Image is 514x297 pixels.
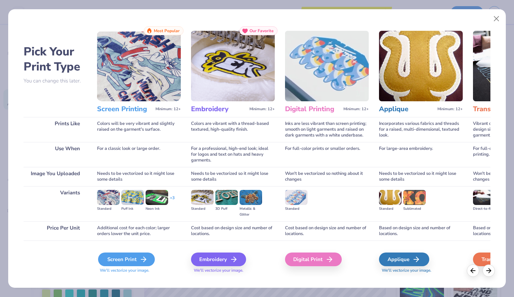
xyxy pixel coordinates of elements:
div: Image You Uploaded [24,167,87,186]
div: Direct-to-film [473,206,496,212]
button: Close [490,12,503,25]
h3: Digital Printing [285,105,341,114]
div: Variants [24,186,87,221]
div: Standard [191,206,214,212]
img: Metallic & Glitter [240,190,262,205]
div: Digital Print [285,253,342,266]
img: Standard [379,190,402,205]
span: Most Popular [154,28,180,33]
img: Direct-to-film [473,190,496,205]
p: You can change this later. [24,78,87,84]
div: Puff Ink [121,206,144,212]
img: Sublimated [403,190,426,205]
img: Neon Ink [146,190,168,205]
span: Minimum: 12+ [343,107,369,112]
img: Digital Printing [285,31,369,101]
div: Embroidery [191,253,246,266]
div: Price Per Unit [24,221,87,241]
div: Use When [24,142,87,167]
span: Minimum: 12+ [249,107,275,112]
img: Standard [97,190,120,205]
h2: Pick Your Print Type [24,44,87,74]
span: Minimum: 12+ [437,107,463,112]
span: Our Favorite [249,28,274,33]
div: Cost based on design size and number of locations. [191,221,275,241]
div: For full-color prints or smaller orders. [285,142,369,167]
img: Standard [285,190,308,205]
span: We'll vectorize your image. [191,268,275,273]
div: Based on design size and number of locations. [379,221,463,241]
div: Inks are less vibrant than screen printing; smooth on light garments and raised on dark garments ... [285,117,369,142]
div: Colors are vibrant with a thread-based textured, high-quality finish. [191,117,275,142]
div: Applique [379,253,429,266]
div: Needs to be vectorized so it might lose some details [191,167,275,186]
div: 3D Puff [215,206,238,212]
div: Additional cost for each color; larger orders lower the unit price. [97,221,181,241]
img: Embroidery [191,31,275,101]
div: For a classic look or large order. [97,142,181,167]
span: We'll vectorize your image. [379,268,463,273]
div: Incorporates various fabrics and threads for a raised, multi-dimensional, textured look. [379,117,463,142]
div: Neon Ink [146,206,168,212]
div: Won't be vectorized so nothing about it changes [285,167,369,186]
h3: Applique [379,105,435,114]
span: We'll vectorize your image. [97,268,181,273]
div: Standard [97,206,120,212]
img: 3D Puff [215,190,238,205]
div: Prints Like [24,117,87,142]
div: Standard [285,206,308,212]
div: + 3 [170,195,175,207]
span: Minimum: 12+ [155,107,181,112]
div: Needs to be vectorized so it might lose some details [379,167,463,186]
div: Sublimated [403,206,426,212]
img: Applique [379,31,463,101]
div: Needs to be vectorized so it might lose some details [97,167,181,186]
h3: Screen Printing [97,105,153,114]
div: Standard [379,206,402,212]
div: Colors will be very vibrant and slightly raised on the garment's surface. [97,117,181,142]
img: Puff Ink [121,190,144,205]
img: Standard [191,190,214,205]
div: For large-area embroidery. [379,142,463,167]
div: For a professional, high-end look; ideal for logos and text on hats and heavy garments. [191,142,275,167]
div: Screen Print [98,253,155,266]
h3: Embroidery [191,105,247,114]
img: Screen Printing [97,31,181,101]
div: Metallic & Glitter [240,206,262,218]
div: Cost based on design size and number of locations. [285,221,369,241]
